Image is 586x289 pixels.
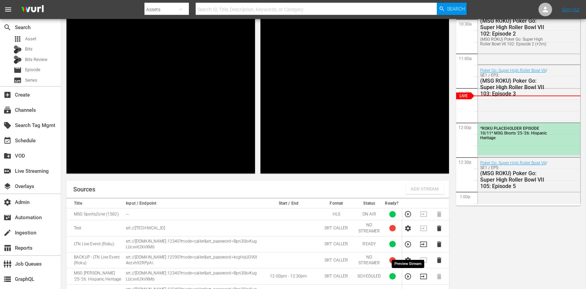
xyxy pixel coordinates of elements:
span: Job Queues [3,260,12,268]
span: Series [25,77,37,84]
span: Schedule [3,137,12,145]
td: HLS [317,208,355,220]
button: Delete [435,225,443,232]
div: (MSG ROKU) Poker Go: Super High Roller Bowl VII 102: Episode 2 [480,18,548,37]
td: SRT CALLER [317,236,355,252]
th: Start / End [260,199,317,208]
span: Bits [25,46,33,53]
span: Overlays [3,182,12,190]
button: Configure [404,225,412,232]
span: Channels [3,106,12,114]
td: 12:00pm - 12:30pm [260,268,317,284]
p: srt://[DOMAIN_NAME]:12340?mode=caller&srt_password=Bpn3SIoKugLUcxv62kVXMb [126,239,258,250]
span: Automation [3,213,12,222]
button: Configure [404,256,412,264]
div: / SE1 / EP3: [480,68,548,97]
span: Asset [14,35,22,43]
button: Delete [435,256,443,264]
div: (MSG ROKU) Poker Go: Super High Roller Bowl VII 105: Episode 5 [480,170,548,189]
td: MSG [PERSON_NAME] '25-'26: Hispanic Heritage [66,268,124,284]
h1: Sources [73,186,95,193]
button: Transition [420,273,427,280]
span: Ingestion [3,229,12,237]
td: SRT CALLER [317,252,355,268]
td: NO STREAMER [355,220,383,236]
span: Live Streaming [3,167,12,175]
div: Bits Review [14,56,22,64]
td: BACKUP - LTN Live Event (Roku) [66,252,124,268]
span: Admin [3,198,12,206]
span: Search Tag Mgmt [3,121,12,129]
button: Preview Stream [404,241,412,248]
img: ans4CAIJ8jUAAAAAAAAAAAAAAAAAAAAAAAAgQb4GAAAAAAAAAAAAAAAAAAAAAAAAJMjXAAAAAAAAAAAAAAAAAAAAAAAAgAT5G... [16,2,49,18]
td: SRT CALLER [317,220,355,236]
p: srt://[TECHNICAL_ID] [126,225,258,231]
div: (MSG ROKU) Poker Go: Super High Roller Bowl VII 103: Episode 3 [480,78,548,97]
td: SRT CALLER [317,268,355,284]
button: Preview Stream [404,210,412,218]
td: NO STREAMER [355,252,383,268]
td: MSG SportsZone (1582) [66,208,124,220]
span: Bits Review [25,56,47,63]
td: READY [355,236,383,252]
div: (MSG ROKU) Poker Go: Super High Roller Bowl VII 102: Episode 2 (+2m) [480,37,548,46]
div: / SE1 / EP2: [480,8,548,46]
th: Format [317,199,355,208]
td: --- [124,208,260,220]
p: srt://[DOMAIN_NAME]:12290?mode=caller&srt_password=kcgHqUO90l4ezvh92RPpAi [126,254,258,266]
th: Title [66,199,124,208]
button: Search [437,3,467,15]
a: Sign Out [562,7,580,12]
span: menu [4,5,12,14]
span: Search [3,23,12,32]
span: GraphQL [3,275,12,283]
span: VOD [3,152,12,160]
div: / SE1 / EP5: [480,161,548,189]
span: Create [3,91,12,99]
a: Poker Go: Super High Roller Bowl VII [480,68,546,73]
span: Search [447,3,465,15]
div: Bits [14,45,22,54]
span: Episode [14,66,22,74]
td: Test [66,220,124,236]
th: Status [355,199,383,208]
span: Reports [3,244,12,252]
button: Transition [420,241,427,248]
a: Poker Go: Super High Roller Bowl VII [480,161,546,165]
td: ON AIR [355,208,383,220]
button: Delete [435,241,443,248]
span: *ROKU PLACEHOLDER EPISODE 10/11* MSG Shorts '25-'26: Hispanic Heritage [480,126,547,140]
td: SCHEDULED [355,268,383,284]
th: Input / Endpoint [124,199,260,208]
td: LTN Live Event (Roku) [66,236,124,252]
p: srt://[DOMAIN_NAME]:12340?mode=caller&srt_password=Bpn3SIoKugLUcxv62kVXMb [126,270,258,282]
th: Ready? [383,199,402,208]
span: Asset [25,36,36,42]
span: Episode [25,66,40,73]
span: Series [14,76,22,84]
